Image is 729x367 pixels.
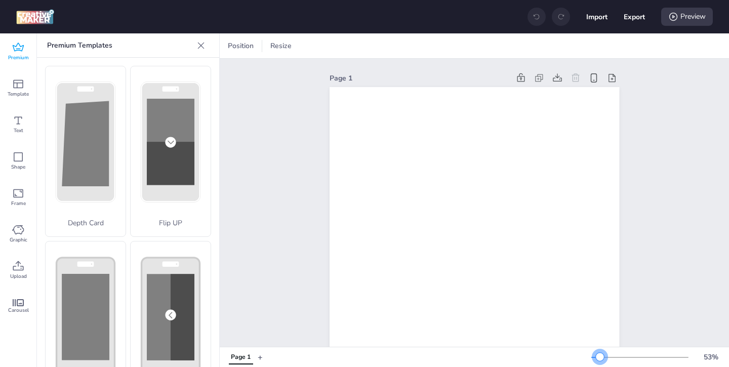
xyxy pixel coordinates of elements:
[46,218,126,228] p: Depth Card
[11,163,25,171] span: Shape
[224,348,258,366] div: Tabs
[226,40,256,51] span: Position
[661,8,713,26] div: Preview
[258,348,263,366] button: +
[14,127,23,135] span: Text
[47,33,193,58] p: Premium Templates
[11,199,26,208] span: Frame
[624,6,645,27] button: Export
[8,90,29,98] span: Template
[231,353,251,362] div: Page 1
[699,352,723,362] div: 53 %
[8,54,29,62] span: Premium
[586,6,607,27] button: Import
[10,236,27,244] span: Graphic
[131,218,211,228] p: Flip UP
[8,306,29,314] span: Carousel
[330,73,510,84] div: Page 1
[10,272,27,280] span: Upload
[268,40,294,51] span: Resize
[16,9,54,24] img: logo Creative Maker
